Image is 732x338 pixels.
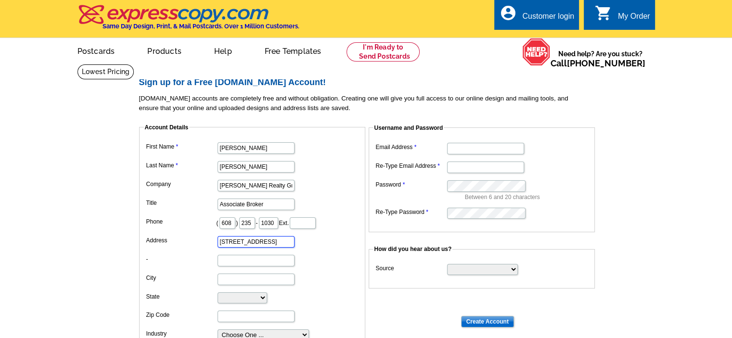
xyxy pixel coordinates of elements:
[144,215,360,230] dd: ( ) - Ext.
[522,12,574,25] div: Customer login
[103,23,299,30] h4: Same Day Design, Print, & Mail Postcards. Over 1 Million Customers.
[146,142,217,151] label: First Name
[539,114,732,338] iframe: LiveChat chat widget
[376,208,446,216] label: Re-Type Password
[376,180,446,189] label: Password
[499,4,516,22] i: account_circle
[146,292,217,301] label: State
[62,39,130,62] a: Postcards
[595,11,650,23] a: shopping_cart My Order
[146,236,217,245] label: Address
[376,264,446,273] label: Source
[551,49,650,68] span: Need help? Are you stuck?
[146,199,217,207] label: Title
[77,12,299,30] a: Same Day Design, Print, & Mail Postcards. Over 1 Million Customers.
[199,39,247,62] a: Help
[144,123,190,132] legend: Account Details
[139,77,601,88] h2: Sign up for a Free [DOMAIN_NAME] Account!
[146,311,217,319] label: Zip Code
[132,39,197,62] a: Products
[373,124,444,132] legend: Username and Password
[376,162,446,170] label: Re-Type Email Address
[146,180,217,188] label: Company
[551,58,645,68] span: Call
[461,316,514,327] input: Create Account
[522,38,551,66] img: help
[373,245,453,253] legend: How did you hear about us?
[618,12,650,25] div: My Order
[146,217,217,226] label: Phone
[499,11,574,23] a: account_circle Customer login
[465,193,590,201] p: Between 6 and 20 characters
[146,161,217,170] label: Last Name
[595,4,612,22] i: shopping_cart
[139,94,601,113] p: [DOMAIN_NAME] accounts are completely free and without obligation. Creating one will give you ful...
[146,329,217,338] label: Industry
[567,58,645,68] a: [PHONE_NUMBER]
[249,39,337,62] a: Free Templates
[146,274,217,282] label: City
[146,255,217,263] label: -
[376,143,446,151] label: Email Address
